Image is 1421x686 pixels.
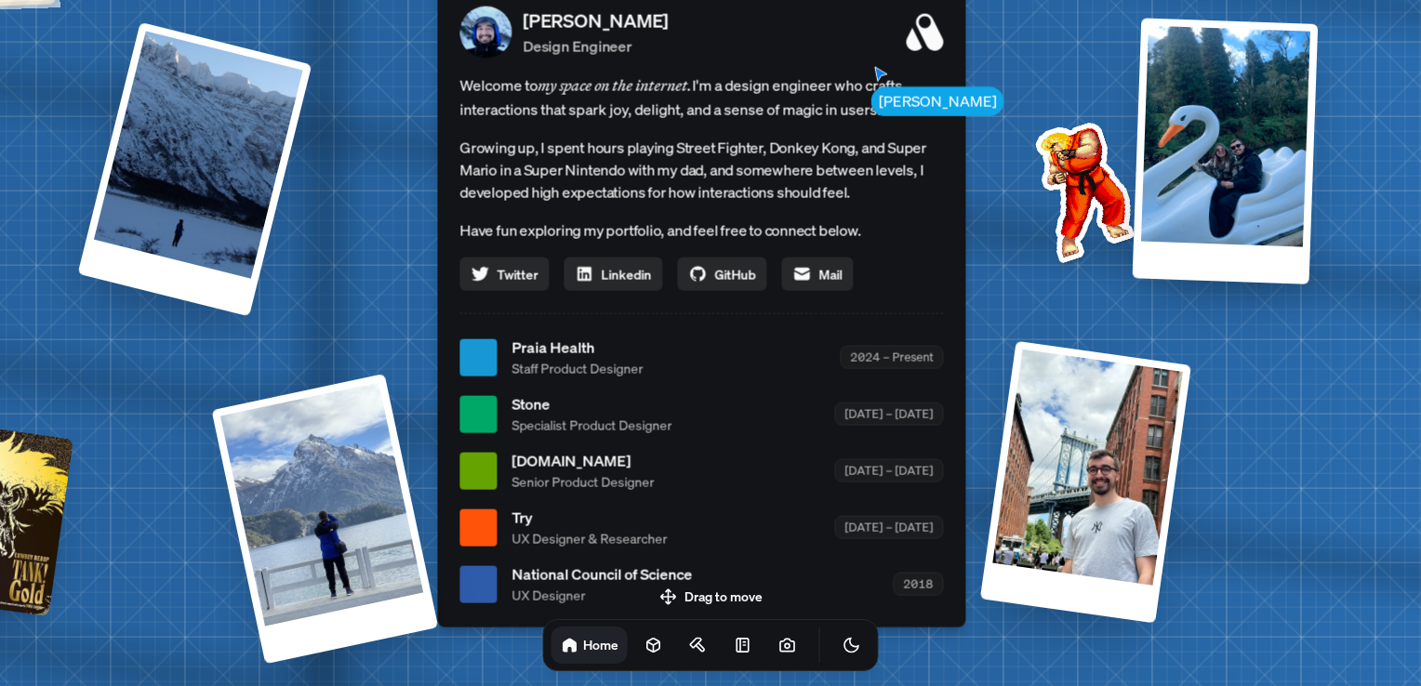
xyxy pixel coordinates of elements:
[564,257,662,291] a: Linkedin
[511,336,643,359] span: Praia Health
[834,402,943,426] div: [DATE] – [DATE]
[511,563,692,586] span: National Council of Science
[834,516,943,539] div: [DATE] – [DATE]
[459,257,549,291] a: Twitter
[511,529,667,548] span: UX Designer & Researcher
[523,35,668,58] p: Design Engineer
[511,472,654,492] span: Senior Product Designer
[459,137,943,204] p: Growing up, I spent hours playing Street Fighter, Donkey Kong, and Super Mario in a Super Nintend...
[459,7,511,59] img: Profile Picture
[818,264,842,284] span: Mail
[459,218,943,243] p: Have fun exploring my portfolio, and feel free to connect below.
[583,636,618,653] h1: Home
[497,264,538,284] span: Twitter
[511,450,654,472] span: [DOMAIN_NAME]
[893,573,943,596] div: 2018
[538,76,692,95] em: my space on the internet.
[834,459,943,482] div: [DATE] – [DATE]
[459,73,943,122] span: Welcome to I'm a design engineer who crafts interactions that spark joy, delight, and a sense of ...
[511,393,671,416] span: Stone
[511,586,692,605] span: UX Designer
[511,416,671,435] span: Specialist Product Designer
[511,507,667,529] span: Try
[781,257,853,291] a: Mail
[677,257,766,291] a: GitHub
[833,627,870,664] button: Toggle Theme
[523,7,668,35] p: [PERSON_NAME]
[988,95,1175,283] img: Profile example
[840,346,943,369] div: 2024 – Present
[551,627,628,664] a: Home
[714,264,755,284] span: GitHub
[601,264,651,284] span: Linkedin
[511,359,643,378] span: Staff Product Designer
